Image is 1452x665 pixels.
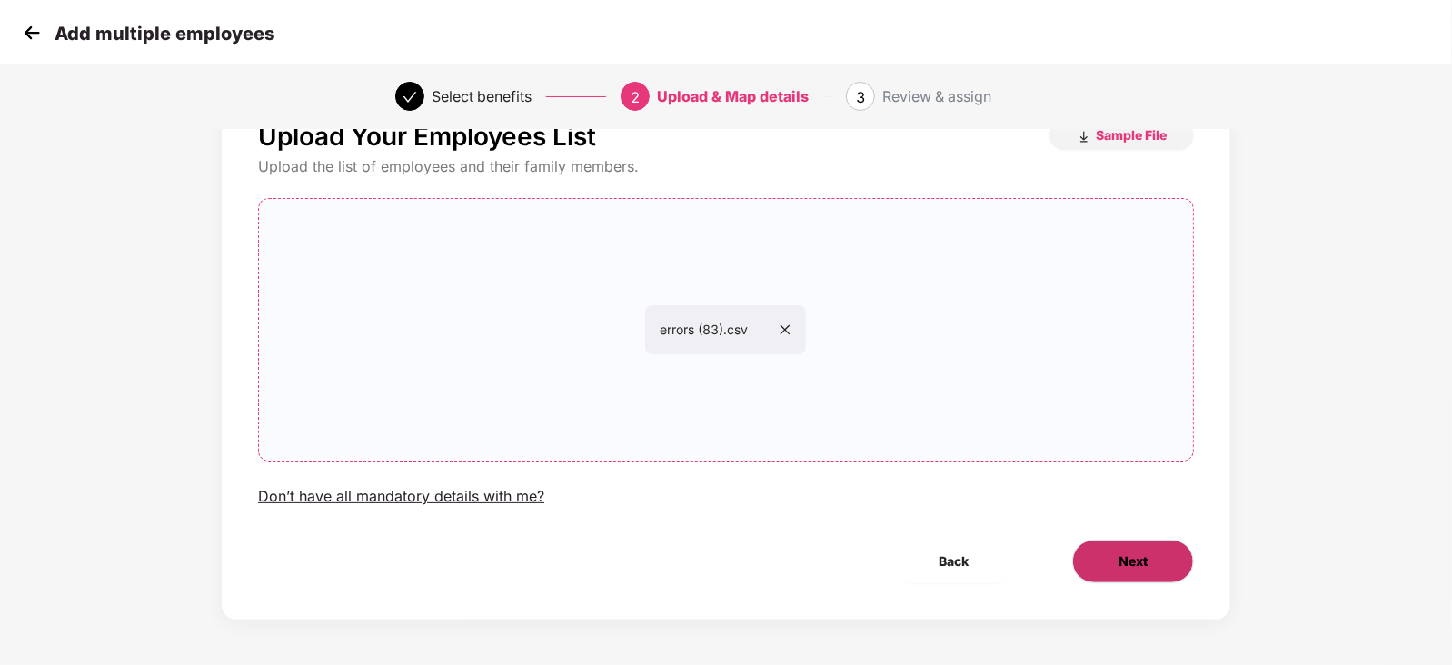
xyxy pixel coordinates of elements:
[432,82,532,111] div: Select benefits
[258,487,544,506] div: Don’t have all mandatory details with me?
[882,82,991,111] div: Review & assign
[258,121,596,152] p: Upload Your Employees List
[660,322,791,337] span: errors (83).csv
[657,82,809,111] div: Upload & Map details
[1096,126,1167,144] span: Sample File
[939,551,969,571] span: Back
[1072,540,1194,583] button: Next
[403,90,417,104] span: check
[893,540,1014,583] button: Back
[18,19,45,46] img: svg+xml;base64,PHN2ZyB4bWxucz0iaHR0cDovL3d3dy53My5vcmcvMjAwMC9zdmciIHdpZHRoPSIzMCIgaGVpZ2h0PSIzMC...
[1119,551,1148,571] span: Next
[1049,121,1194,150] button: Sample File
[856,88,865,106] span: 3
[779,323,791,336] span: close
[1077,130,1091,144] img: download_icon
[631,88,640,106] span: 2
[55,23,274,45] p: Add multiple employees
[259,199,1193,461] span: errors (83).csv close
[258,157,1194,176] div: Upload the list of employees and their family members.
